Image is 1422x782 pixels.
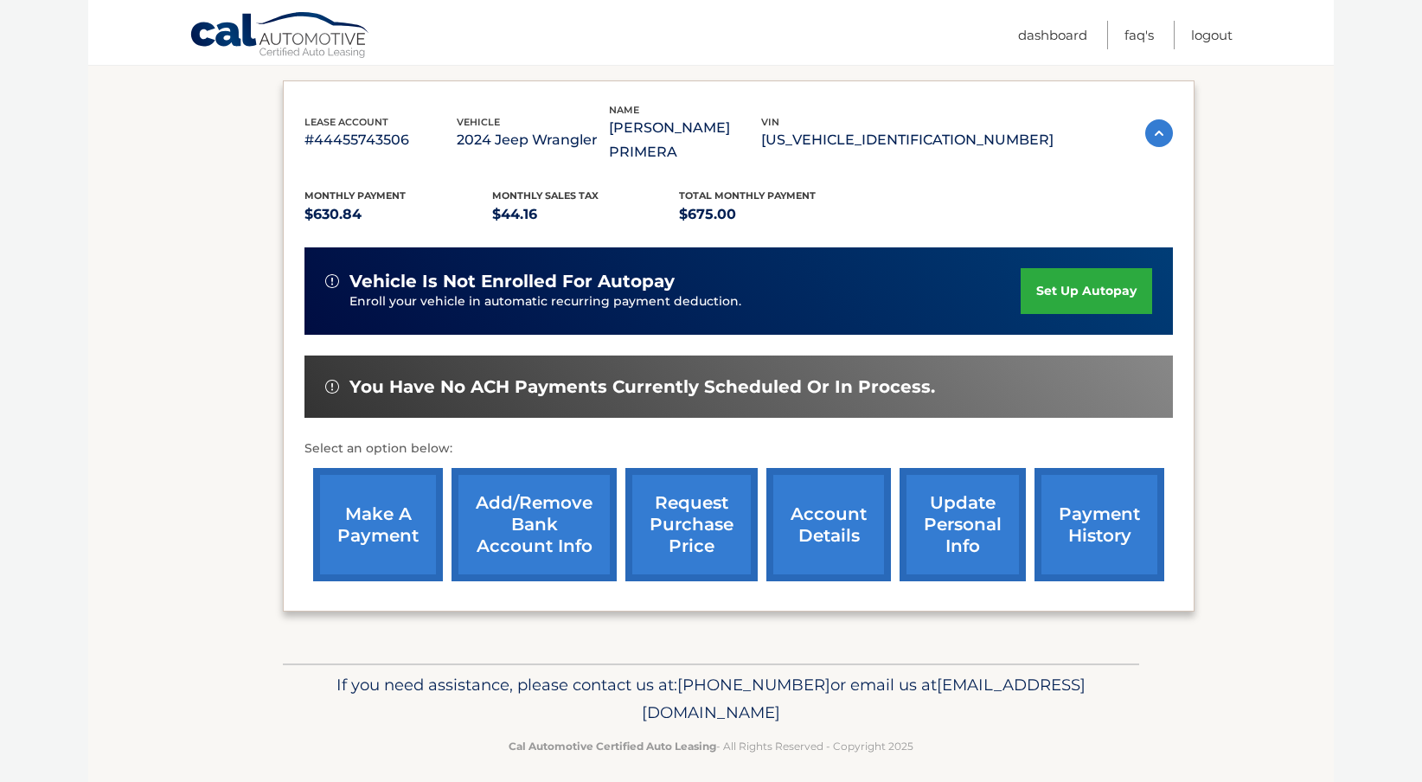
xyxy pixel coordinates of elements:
[294,737,1128,755] p: - All Rights Reserved - Copyright 2025
[452,468,617,581] a: Add/Remove bank account info
[492,189,599,202] span: Monthly sales Tax
[313,468,443,581] a: make a payment
[900,468,1026,581] a: update personal info
[1021,268,1152,314] a: set up autopay
[304,128,457,152] p: #44455743506
[1034,468,1164,581] a: payment history
[325,380,339,394] img: alert-white.svg
[677,675,830,695] span: [PHONE_NUMBER]
[509,740,716,753] strong: Cal Automotive Certified Auto Leasing
[679,202,867,227] p: $675.00
[609,104,639,116] span: name
[625,468,758,581] a: request purchase price
[761,128,1054,152] p: [US_VEHICLE_IDENTIFICATION_NUMBER]
[294,671,1128,727] p: If you need assistance, please contact us at: or email us at
[1191,21,1233,49] a: Logout
[304,189,406,202] span: Monthly Payment
[349,376,935,398] span: You have no ACH payments currently scheduled or in process.
[492,202,680,227] p: $44.16
[304,439,1173,459] p: Select an option below:
[349,292,1021,311] p: Enroll your vehicle in automatic recurring payment deduction.
[1018,21,1087,49] a: Dashboard
[642,675,1086,722] span: [EMAIL_ADDRESS][DOMAIN_NAME]
[457,128,609,152] p: 2024 Jeep Wrangler
[761,116,779,128] span: vin
[1145,119,1173,147] img: accordion-active.svg
[457,116,500,128] span: vehicle
[679,189,816,202] span: Total Monthly Payment
[189,11,371,61] a: Cal Automotive
[766,468,891,581] a: account details
[325,274,339,288] img: alert-white.svg
[304,202,492,227] p: $630.84
[349,271,675,292] span: vehicle is not enrolled for autopay
[1124,21,1154,49] a: FAQ's
[609,116,761,164] p: [PERSON_NAME] PRIMERA
[304,116,388,128] span: lease account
